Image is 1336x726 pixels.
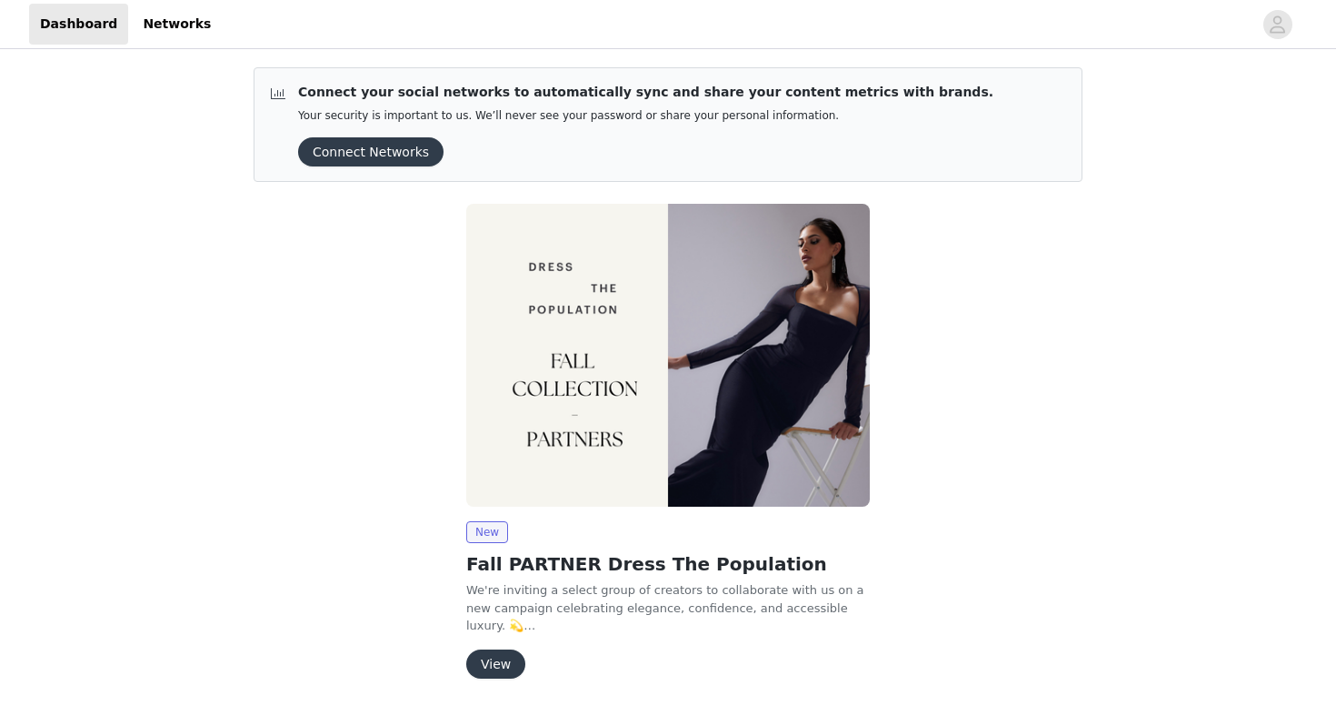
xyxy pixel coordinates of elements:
div: avatar [1269,10,1286,39]
h2: Fall PARTNER Dress The Population [466,550,870,578]
span: New [466,521,508,543]
a: Dashboard [29,4,128,45]
button: Connect Networks [298,137,444,166]
p: We're inviting a select group of creators to collaborate with us on a new campaign celebrating el... [466,581,870,635]
button: View [466,650,525,679]
a: View [466,658,525,671]
p: Your security is important to us. We’ll never see your password or share your personal information. [298,109,993,123]
a: Networks [132,4,222,45]
img: Dress The Population [466,204,870,507]
p: Connect your social networks to automatically sync and share your content metrics with brands. [298,83,993,102]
